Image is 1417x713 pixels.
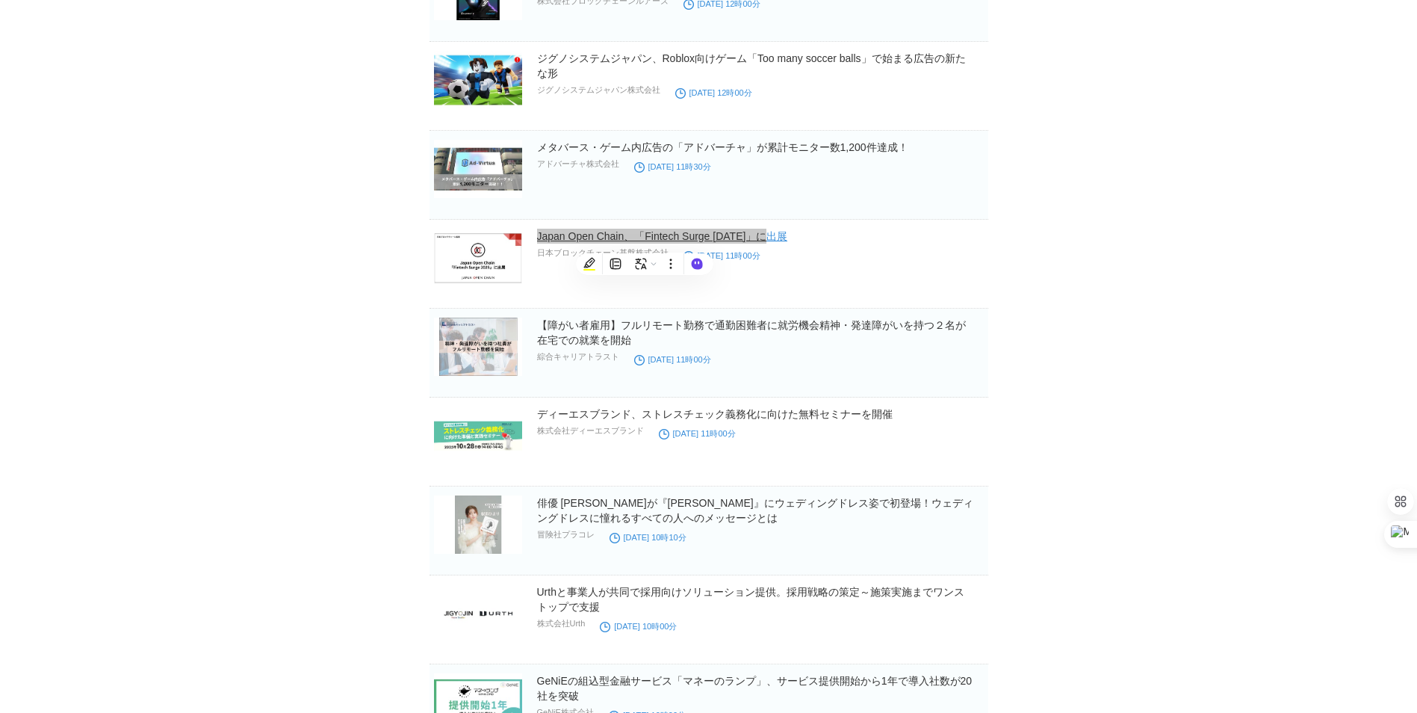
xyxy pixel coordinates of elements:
time: [DATE] 10時00分 [600,622,677,631]
a: ジグノシステムジャパン、Roblox向けゲーム「Too many soccer balls」で始まる広告の新たな形 [537,52,966,79]
a: 【障がい者雇用】フルリモート勤務で通勤困難者に就労機会精神・発達障がいを持つ２名が在宅での就業を開始 [537,319,966,346]
p: 株式会社Urth [537,618,586,629]
time: [DATE] 12時00分 [675,88,752,97]
a: Japan Open Chain、「Fintech Surge [DATE]」に出展 [537,230,788,242]
img: 21126-958-f54f81b44c201ace0cb277e6c3274028-1260x1576.jpg [434,496,522,554]
p: 綜合キャリアトラスト [537,351,619,362]
time: [DATE] 11時00分 [634,355,711,364]
time: [DATE] 10時10分 [610,533,686,542]
img: 113927-43-ab21944e8604ca3bdca25bbfa03ec930-1362x655.png [434,140,522,198]
time: [DATE] 11時00分 [683,251,760,260]
a: メタバース・ゲーム内広告の「アドバーチャ」が累計モニター数1,200件達成！ [537,141,908,153]
img: 120102-26-c61f629264a1a997bcd8fca502a5b04e-960x720.jpg [434,318,522,376]
a: 俳優 [PERSON_NAME]が『[PERSON_NAME]』にウェディングドレス姿で初登場！ウェディングドレスに憧れるすべての人へのメッセージとは [537,497,973,524]
p: 株式会社ディーエスブランド [537,425,644,436]
a: ディーエスブランド、ストレスチェック義務化に向けた無料セミナーを開催 [537,408,893,420]
img: 117597-56-7819613c6f0b35517f9fc6bf70f67399-759x433.png [434,229,522,287]
time: [DATE] 11時30分 [634,162,711,171]
p: ジグノシステムジャパン株式会社 [537,84,660,96]
img: 79697-70-4bb420f251b56bb0c7558c3963e2b2af-1920x1080.jpg [434,584,522,643]
p: 冒険社プラコレ [537,529,595,540]
p: アドバーチャ株式会社 [537,158,619,170]
a: Urthと事業人が共同で採用向けソリューション提供。採用戦略の策定～施策実施までワンストップで支援 [537,586,964,613]
p: 日本ブロックチェーン基盤株式会社 [537,247,669,259]
img: 730-857-5a915396d08d6930a506e138edd3b621-1920x1080.png [434,51,522,109]
time: [DATE] 11時00分 [659,429,736,438]
img: 165637-36-19f49356d8e37b35731ea734713dd92e-2048x683.png [434,407,522,465]
a: GeNiEの組込型金融サービス「マネーのランプ」、サービス提供開始から1年で導入社数が20社を突破 [537,675,973,702]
